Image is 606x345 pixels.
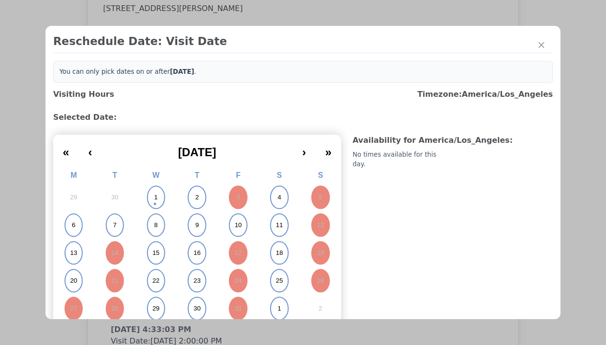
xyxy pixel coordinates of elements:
button: October 19, 2025 [300,239,341,267]
abbr: October 17, 2025 [235,249,242,257]
abbr: Sunday [318,171,323,179]
button: October 10, 2025 [217,211,259,239]
abbr: September 29, 2025 [70,193,77,202]
abbr: Thursday [195,171,200,179]
button: October 11, 2025 [259,211,300,239]
abbr: October 15, 2025 [152,249,160,257]
button: October 7, 2025 [94,211,136,239]
button: October 5, 2025 [300,184,341,211]
button: October 6, 2025 [53,211,94,239]
button: October 8, 2025 [136,211,177,239]
button: October 21, 2025 [94,267,136,295]
button: October 1, 2025 [136,184,177,211]
abbr: October 4, 2025 [277,193,281,202]
button: October 3, 2025 [217,184,259,211]
div: You can only pick dates on or after . [53,61,553,83]
button: October 13, 2025 [53,239,94,267]
h3: Selected Date: [53,112,553,123]
abbr: October 20, 2025 [70,276,77,285]
abbr: October 16, 2025 [194,249,201,257]
abbr: October 14, 2025 [111,249,118,257]
button: ‹ [79,138,102,160]
button: « [53,138,79,160]
abbr: October 21, 2025 [111,276,118,285]
abbr: October 30, 2025 [194,304,201,313]
button: September 30, 2025 [94,184,136,211]
abbr: Friday [236,171,240,179]
b: [DATE] [170,68,194,75]
button: September 29, 2025 [53,184,94,211]
button: October 12, 2025 [300,211,341,239]
abbr: Monday [70,171,77,179]
button: » [316,138,341,160]
button: October 4, 2025 [259,184,300,211]
button: [DATE] [102,138,292,160]
abbr: September 30, 2025 [111,193,118,202]
abbr: October 7, 2025 [113,221,116,230]
abbr: October 6, 2025 [72,221,75,230]
abbr: October 28, 2025 [111,304,118,313]
abbr: November 1, 2025 [277,304,281,313]
abbr: October 31, 2025 [235,304,242,313]
abbr: October 8, 2025 [154,221,158,230]
abbr: October 23, 2025 [194,276,201,285]
abbr: October 10, 2025 [235,221,242,230]
button: October 18, 2025 [259,239,300,267]
abbr: November 2, 2025 [319,304,322,313]
button: October 26, 2025 [300,267,341,295]
abbr: Wednesday [152,171,160,179]
button: October 17, 2025 [217,239,259,267]
abbr: October 12, 2025 [317,221,324,230]
button: October 22, 2025 [136,267,177,295]
h3: Visiting Hours [53,89,114,100]
button: October 31, 2025 [217,295,259,322]
abbr: October 26, 2025 [317,276,324,285]
button: October 23, 2025 [177,267,218,295]
abbr: Saturday [277,171,282,179]
abbr: October 27, 2025 [70,304,77,313]
button: November 2, 2025 [300,295,341,322]
abbr: October 5, 2025 [319,193,322,202]
abbr: Tuesday [113,171,117,179]
abbr: October 2, 2025 [195,193,199,202]
abbr: October 11, 2025 [276,221,283,230]
button: October 28, 2025 [94,295,136,322]
h3: Availability for America/Los_Angeles : [353,135,553,146]
abbr: October 3, 2025 [237,193,240,202]
button: October 2, 2025 [177,184,218,211]
button: October 16, 2025 [177,239,218,267]
button: November 1, 2025 [259,295,300,322]
button: October 29, 2025 [136,295,177,322]
button: › [293,138,316,160]
h3: Timezone: America/Los_Angeles [417,89,553,100]
abbr: October 24, 2025 [235,276,242,285]
button: October 30, 2025 [177,295,218,322]
abbr: October 29, 2025 [152,304,160,313]
button: October 20, 2025 [53,267,94,295]
button: October 14, 2025 [94,239,136,267]
button: October 24, 2025 [217,267,259,295]
button: October 9, 2025 [177,211,218,239]
div: No times available for this day. [353,150,451,169]
abbr: October 1, 2025 [154,193,158,202]
h2: Reschedule Date: Visit Date [53,34,553,49]
abbr: October 19, 2025 [317,249,324,257]
abbr: October 25, 2025 [276,276,283,285]
abbr: October 18, 2025 [276,249,283,257]
button: October 25, 2025 [259,267,300,295]
abbr: October 9, 2025 [195,221,199,230]
abbr: October 22, 2025 [152,276,160,285]
abbr: October 13, 2025 [70,249,77,257]
button: October 15, 2025 [136,239,177,267]
button: October 27, 2025 [53,295,94,322]
span: [DATE] [178,146,217,159]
